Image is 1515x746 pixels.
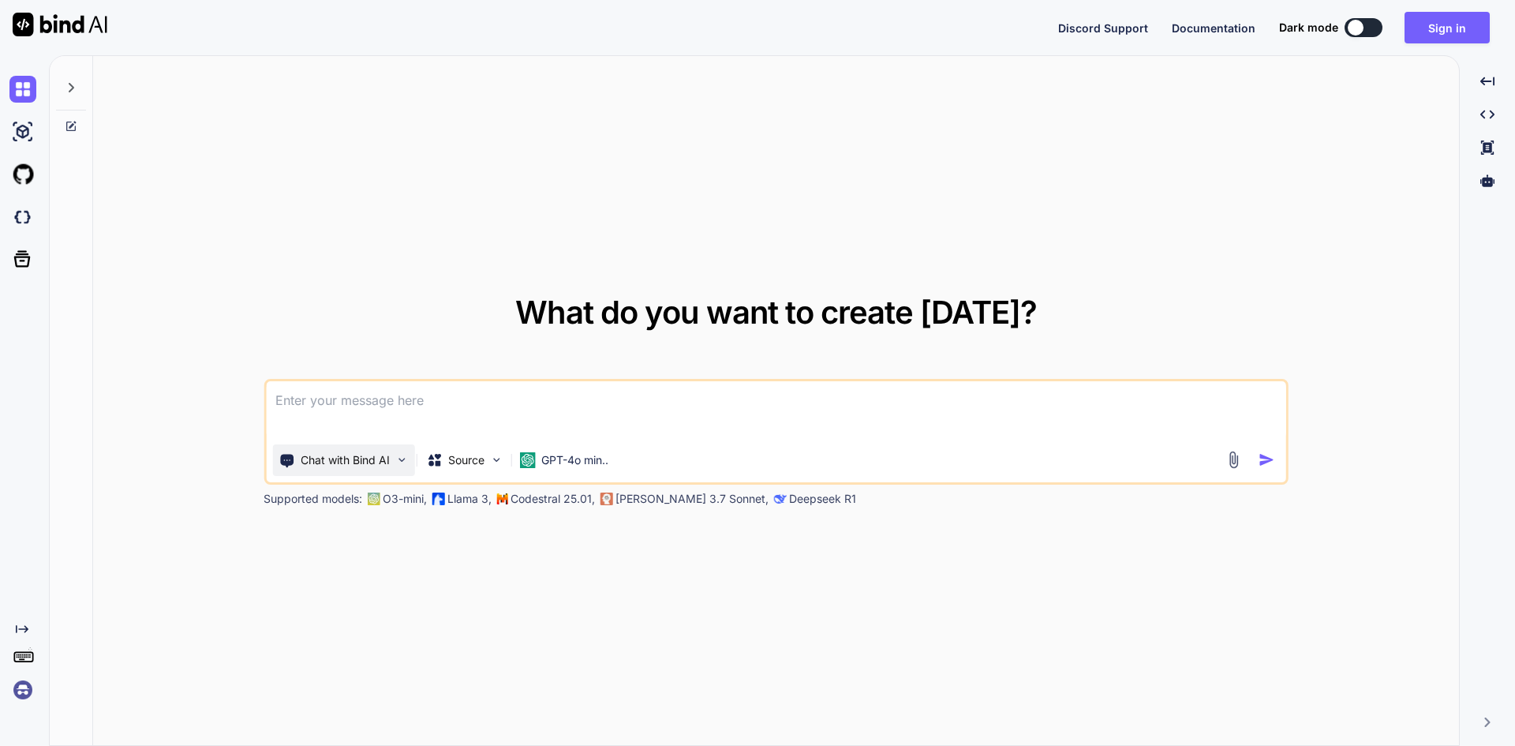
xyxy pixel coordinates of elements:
[515,293,1037,332] span: What do you want to create [DATE]?
[301,452,390,468] p: Chat with Bind AI
[1172,20,1255,36] button: Documentation
[1225,451,1243,469] img: attachment
[489,453,503,467] img: Pick Models
[395,453,408,467] img: Pick Tools
[13,13,107,36] img: Bind AI
[9,677,36,703] img: signin
[9,76,36,103] img: chat
[496,493,507,504] img: Mistral-AI
[367,493,380,505] img: GPT-4
[448,452,484,468] p: Source
[9,204,36,231] img: darkCloudIdeIcon
[600,493,612,505] img: claude
[9,161,36,188] img: githubLight
[9,118,36,145] img: ai-studio
[519,452,535,468] img: GPT-4o mini
[383,491,427,507] p: O3-mini,
[432,493,444,505] img: Llama2
[541,452,608,468] p: GPT-4o min..
[1259,452,1275,468] img: icon
[1405,12,1490,43] button: Sign in
[1058,21,1148,35] span: Discord Support
[264,491,362,507] p: Supported models:
[615,491,769,507] p: [PERSON_NAME] 3.7 Sonnet,
[773,493,786,505] img: claude
[1279,20,1338,36] span: Dark mode
[789,491,856,507] p: Deepseek R1
[1058,20,1148,36] button: Discord Support
[511,491,595,507] p: Codestral 25.01,
[447,491,492,507] p: Llama 3,
[1172,21,1255,35] span: Documentation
